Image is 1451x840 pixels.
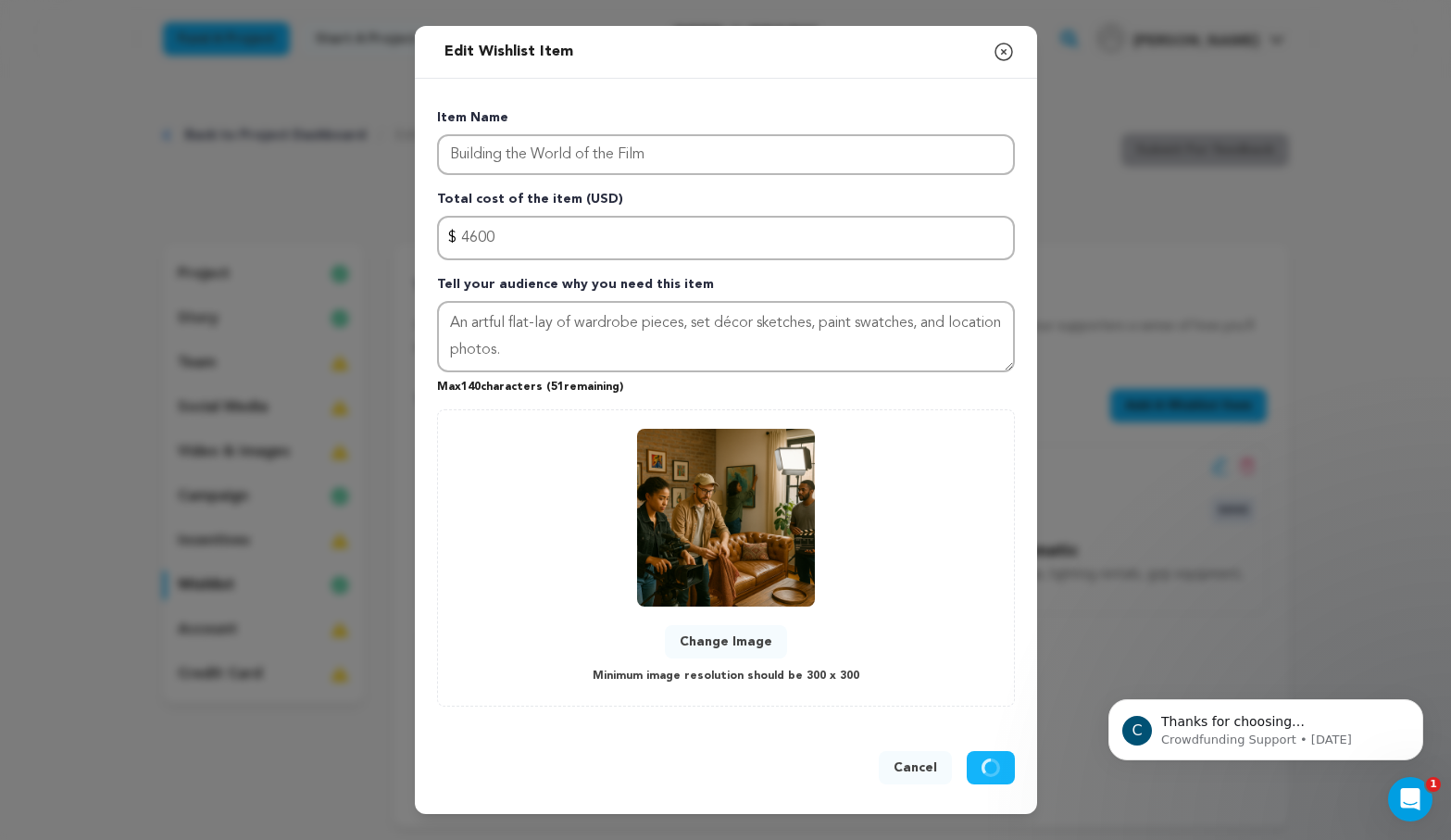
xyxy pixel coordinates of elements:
p: Total cost of the item (USD) [437,190,1015,216]
p: Max characters ( remaining) [437,372,1015,395]
p: Minimum image resolution should be 300 x 300 [593,666,859,687]
span: $ [448,227,457,249]
button: Change Image [665,625,787,658]
p: Item Name [437,108,1015,134]
span: 140 [461,382,481,393]
p: Tell your audience why you need this item [437,275,1015,301]
textarea: Tell your audience why you need this item [437,301,1015,373]
span: 1 [1426,777,1441,792]
button: Cancel [879,751,952,784]
input: Enter total cost of the item [437,216,1015,260]
iframe: Intercom notifications message [1081,660,1451,790]
span: 51 [551,382,564,393]
h2: Edit Wishlist Item [437,33,581,70]
input: Enter item name [437,134,1015,175]
iframe: Intercom live chat [1388,777,1432,821]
